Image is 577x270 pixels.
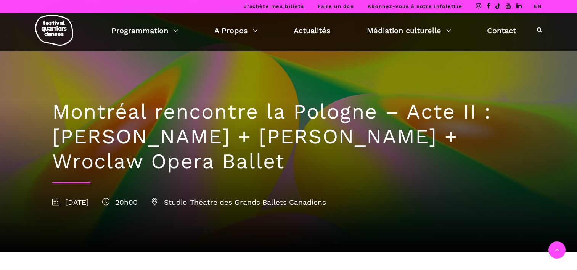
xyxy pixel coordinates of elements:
[151,198,326,207] span: Studio-Théatre des Grands Ballets Canadiens
[318,3,354,9] a: Faire un don
[52,198,89,207] span: [DATE]
[102,198,138,207] span: 20h00
[367,24,451,37] a: Médiation culturelle
[487,24,516,37] a: Contact
[244,3,304,9] a: J’achète mes billets
[214,24,258,37] a: A Propos
[368,3,462,9] a: Abonnez-vous à notre infolettre
[35,15,73,46] img: logo-fqd-med
[294,24,331,37] a: Actualités
[111,24,178,37] a: Programmation
[534,3,542,9] a: EN
[52,100,525,174] h1: Montréal rencontre la Pologne – Acte II : [PERSON_NAME] + [PERSON_NAME] + Wroclaw Opera Ballet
